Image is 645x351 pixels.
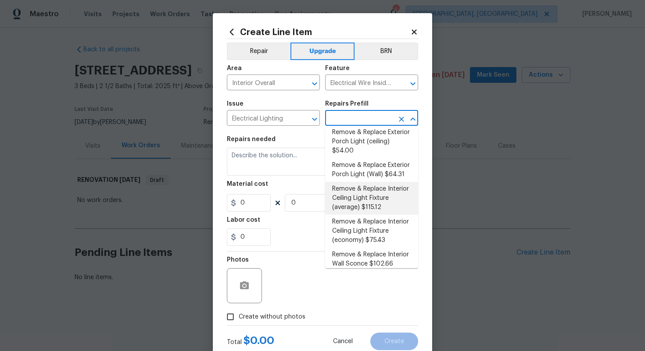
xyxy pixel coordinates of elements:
[290,43,355,60] button: Upgrade
[227,27,410,37] h2: Create Line Item
[308,78,321,90] button: Open
[227,101,244,107] h5: Issue
[325,101,369,107] h5: Repairs Prefill
[395,113,408,125] button: Clear
[227,136,276,142] h5: Repairs needed
[325,125,418,158] li: Remove & Replace Exterior Porch Light (ceiling) $54.00
[308,113,321,125] button: Open
[384,338,404,345] span: Create
[333,338,353,345] span: Cancel
[227,65,242,71] h5: Area
[325,215,418,248] li: Remove & Replace Interior Ceiling Light Fixture (economy) $75.43
[227,336,274,347] div: Total
[227,257,249,263] h5: Photos
[227,217,260,223] h5: Labor cost
[407,78,419,90] button: Open
[407,113,419,125] button: Close
[325,65,350,71] h5: Feature
[227,43,290,60] button: Repair
[355,43,418,60] button: BRN
[370,333,418,350] button: Create
[227,181,268,187] h5: Material cost
[319,333,367,350] button: Cancel
[325,248,418,271] li: Remove & Replace Interior Wall Sconce $102.66
[325,182,418,215] li: Remove & Replace Interior Ceiling Light Fixture (average) $115.12
[325,158,418,182] li: Remove & Replace Exterior Porch Light (Wall) $64.31
[244,335,274,346] span: $ 0.00
[239,312,305,322] span: Create without photos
